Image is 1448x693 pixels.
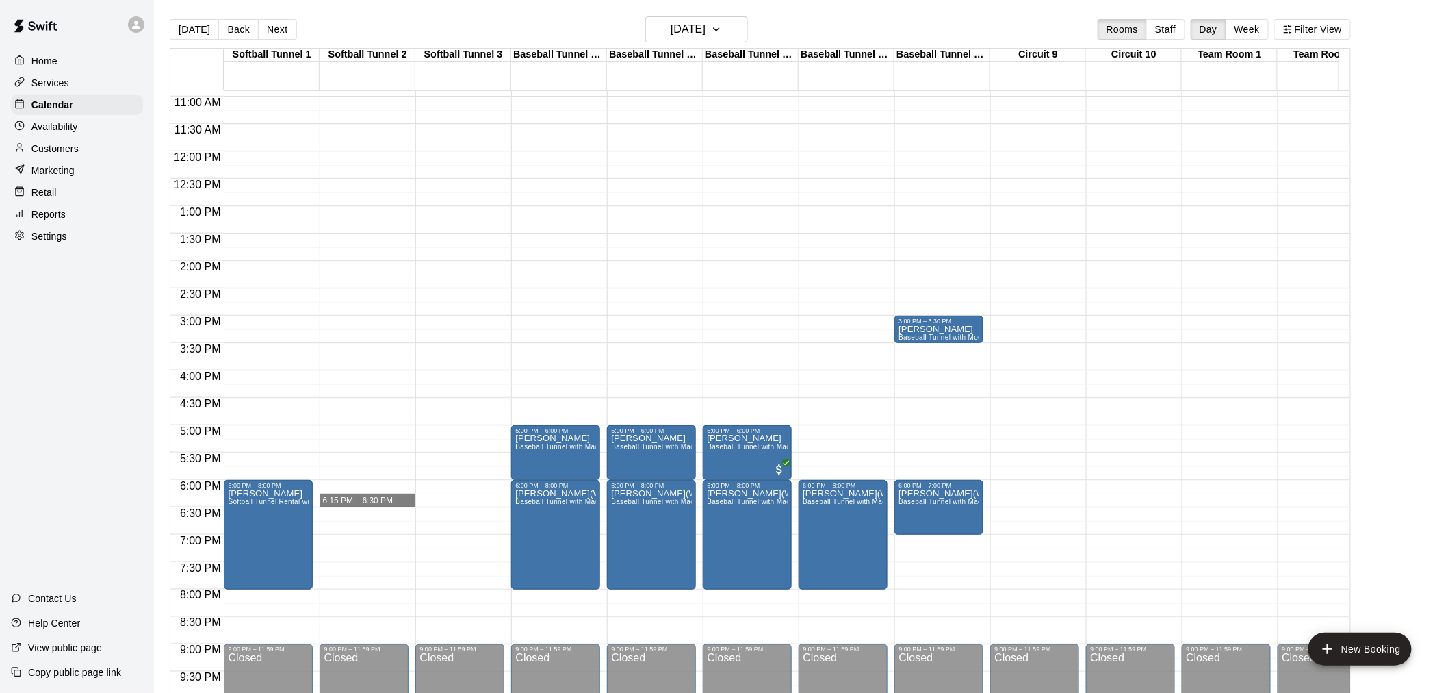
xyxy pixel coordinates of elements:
[611,498,708,505] span: Baseball Tunnel with Machine
[671,20,706,39] h6: [DATE]
[1086,49,1182,62] div: Circuit 10
[703,425,792,480] div: 5:00 PM – 6:00 PM: Michael Stegge
[1191,19,1226,40] button: Day
[31,76,69,90] p: Services
[320,49,415,62] div: Softball Tunnel 2
[170,179,224,190] span: 12:30 PM
[703,49,799,62] div: Baseball Tunnel 6 (Machine)
[177,590,224,601] span: 8:00 PM
[894,49,990,62] div: Baseball Tunnel 8 (Mound)
[611,646,692,653] div: 9:00 PM – 11:59 PM
[894,480,983,535] div: 6:00 PM – 7:00 PM: DONNIE(WILDFIRE)
[994,646,1075,653] div: 9:00 PM – 11:59 PM
[31,164,75,177] p: Marketing
[177,234,224,245] span: 1:30 PM
[224,49,320,62] div: Softball Tunnel 1
[1274,19,1351,40] button: Filter View
[707,443,804,451] span: Baseball Tunnel with Machine
[515,443,612,451] span: Baseball Tunnel with Machine
[803,482,883,489] div: 6:00 PM – 8:00 PM
[707,482,788,489] div: 6:00 PM – 8:00 PM
[177,672,224,683] span: 9:30 PM
[11,226,143,247] a: Settings
[11,182,143,203] a: Retail
[177,398,224,409] span: 4:30 PM
[511,49,607,62] div: Baseball Tunnel 4 (Machine)
[28,666,121,679] p: Copy public page link
[31,142,79,155] p: Customers
[177,507,224,519] span: 6:30 PM
[11,94,143,115] a: Calendar
[1186,646,1267,653] div: 9:00 PM – 11:59 PM
[228,498,345,505] span: Softball Tunnel Rental with Machine
[31,54,57,68] p: Home
[170,19,219,40] button: [DATE]
[28,641,102,655] p: View public page
[773,463,786,477] span: All customers have paid
[28,592,77,605] p: Contact Us
[177,425,224,437] span: 5:00 PM
[1282,646,1362,653] div: 9:00 PM – 11:59 PM
[607,49,703,62] div: Baseball Tunnel 5 (Machine)
[228,646,309,653] div: 9:00 PM – 11:59 PM
[611,443,708,451] span: Baseball Tunnel with Machine
[170,151,224,163] span: 12:00 PM
[515,498,612,505] span: Baseball Tunnel with Machine
[1090,646,1171,653] div: 9:00 PM – 11:59 PM
[898,318,979,325] div: 3:00 PM – 3:30 PM
[1278,49,1373,62] div: Team Room 2
[177,288,224,300] span: 2:30 PM
[177,644,224,656] span: 9:00 PM
[894,316,983,343] div: 3:00 PM – 3:30 PM: DONNIE PETERS
[11,204,143,225] a: Reports
[898,646,979,653] div: 9:00 PM – 11:59 PM
[803,646,883,653] div: 9:00 PM – 11:59 PM
[703,480,792,590] div: 6:00 PM – 8:00 PM: DONNIE(WILDFIRE)
[11,138,143,159] div: Customers
[11,116,143,137] a: Availability
[1182,49,1278,62] div: Team Room 1
[799,49,894,62] div: Baseball Tunnel 7 (Mound/Machine)
[607,480,696,590] div: 6:00 PM – 8:00 PM: DONNIE(WILDFIRE)
[31,186,57,199] p: Retail
[990,49,1086,62] div: Circuit 9
[31,229,67,243] p: Settings
[177,480,224,492] span: 6:00 PM
[177,562,224,574] span: 7:30 PM
[898,333,990,341] span: Baseball Tunnel with Mound
[11,160,143,181] a: Marketing
[707,498,804,505] span: Baseball Tunnel with Machine
[511,480,600,590] div: 6:00 PM – 8:00 PM: DONNIE(WILDFIRE)
[611,482,692,489] div: 6:00 PM – 8:00 PM
[515,427,596,434] div: 5:00 PM – 6:00 PM
[177,206,224,218] span: 1:00 PM
[322,496,393,505] span: 6:15 PM – 6:30 PM
[171,124,224,136] span: 11:30 AM
[177,453,224,464] span: 5:30 PM
[607,425,696,480] div: 5:00 PM – 6:00 PM: WEDDLE
[11,51,143,71] a: Home
[803,498,900,505] span: Baseball Tunnel with Machine
[177,261,224,273] span: 2:00 PM
[228,482,309,489] div: 6:00 PM – 8:00 PM
[31,207,66,221] p: Reports
[171,97,224,108] span: 11:00 AM
[515,482,596,489] div: 6:00 PM – 8:00 PM
[11,73,143,93] a: Services
[415,49,511,62] div: Softball Tunnel 3
[611,427,692,434] div: 5:00 PM – 6:00 PM
[645,16,748,42] button: [DATE]
[1226,19,1269,40] button: Week
[1098,19,1147,40] button: Rooms
[258,19,296,40] button: Next
[177,343,224,355] span: 3:30 PM
[177,370,224,382] span: 4:00 PM
[515,646,596,653] div: 9:00 PM – 11:59 PM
